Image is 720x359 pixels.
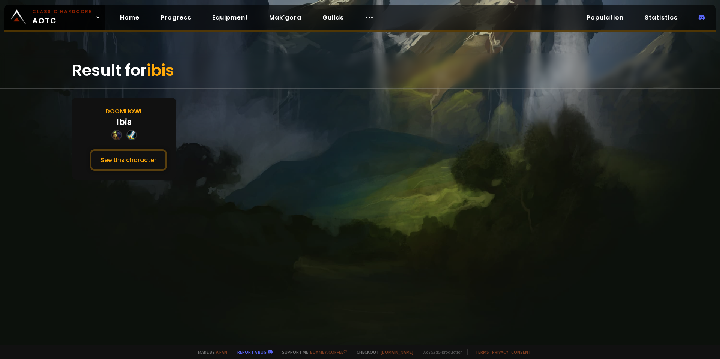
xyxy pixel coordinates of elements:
[90,149,167,171] button: See this character
[475,349,489,355] a: Terms
[114,10,145,25] a: Home
[580,10,630,25] a: Population
[310,349,347,355] a: Buy me a coffee
[511,349,531,355] a: Consent
[237,349,267,355] a: Report a bug
[316,10,350,25] a: Guilds
[154,10,197,25] a: Progress
[418,349,463,355] span: v. d752d5 - production
[147,59,174,81] span: ibis
[32,8,92,26] span: AOTC
[381,349,413,355] a: [DOMAIN_NAME]
[105,107,143,116] div: Doomhowl
[72,53,648,88] div: Result for
[263,10,307,25] a: Mak'gora
[492,349,508,355] a: Privacy
[116,116,132,128] div: Ibis
[352,349,413,355] span: Checkout
[206,10,254,25] a: Equipment
[639,10,684,25] a: Statistics
[193,349,227,355] span: Made by
[32,8,92,15] small: Classic Hardcore
[216,349,227,355] a: a fan
[277,349,347,355] span: Support me,
[4,5,105,30] a: Classic HardcoreAOTC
